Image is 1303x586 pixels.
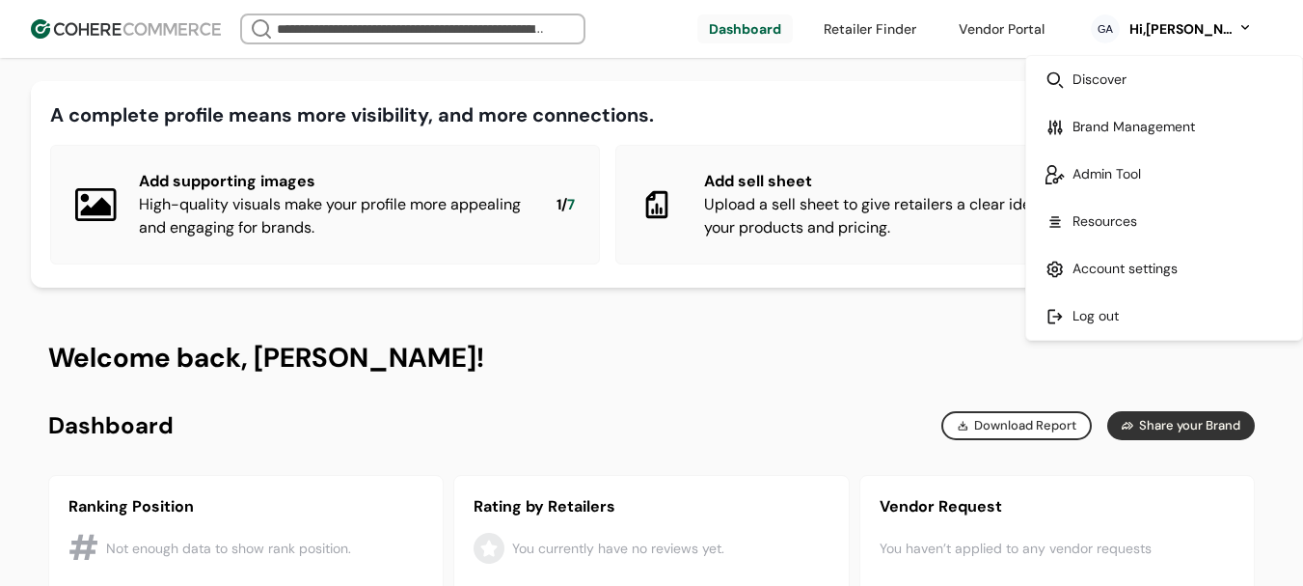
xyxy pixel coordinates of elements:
[139,193,526,239] div: High-quality visuals make your profile more appealing and engaging for brands.
[48,340,1255,377] h1: Welcome back, [PERSON_NAME]!
[68,495,423,518] div: Ranking Position
[106,539,351,559] div: Not enough data to show rank position.
[48,411,174,440] h2: Dashboard
[474,495,828,518] div: Rating by Retailers
[941,411,1092,440] button: Download Report
[1107,411,1255,440] button: Share your Brand
[567,194,575,216] span: 7
[31,19,221,39] img: Cohere Logo
[68,522,98,574] div: #
[556,194,561,216] span: 1
[139,170,526,193] div: Add supporting images
[880,518,1235,578] div: You haven’t applied to any vendor requests
[50,100,654,129] div: A complete profile means more visibility, and more connections.
[704,193,1087,239] div: Upload a sell sheet to give retailers a clear idea of your products and pricing.
[1127,19,1253,40] button: Hi,[PERSON_NAME]
[1127,19,1234,40] div: Hi, [PERSON_NAME]
[512,539,724,559] div: You currently have no reviews yet.
[704,170,1087,193] div: Add sell sheet
[561,194,567,216] span: /
[880,495,1235,518] div: Vendor Request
